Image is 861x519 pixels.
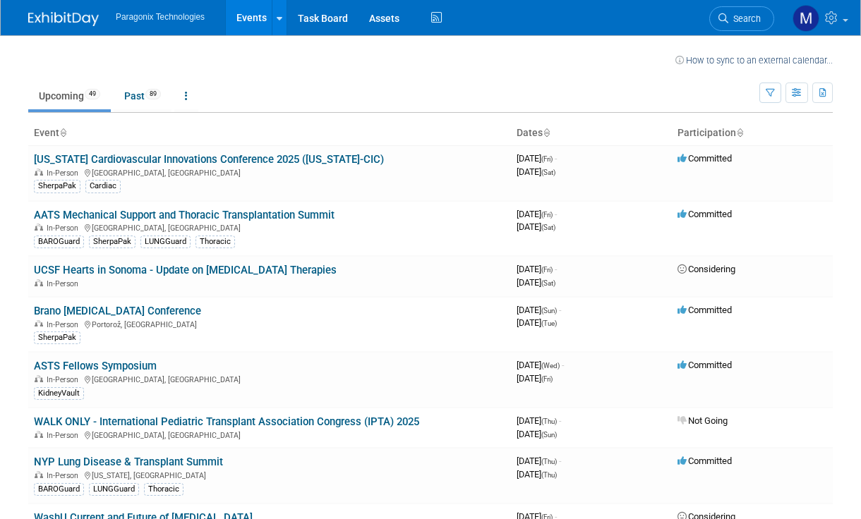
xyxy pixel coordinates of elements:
[675,55,833,66] a: How to sync to an external calendar...
[672,121,833,145] th: Participation
[678,153,732,164] span: Committed
[543,127,550,138] a: Sort by Start Date
[47,471,83,480] span: In-Person
[34,305,201,317] a: Brano [MEDICAL_DATA] Conference
[35,224,43,231] img: In-Person Event
[34,264,337,276] a: UCSF Hearts in Sonoma - Update on [MEDICAL_DATA] Therapies
[517,221,555,232] span: [DATE]
[517,456,561,466] span: [DATE]
[736,127,743,138] a: Sort by Participation Type
[517,305,561,315] span: [DATE]
[140,236,191,248] div: LUNGGuard
[47,431,83,440] span: In-Person
[517,415,561,426] span: [DATE]
[555,209,557,219] span: -
[517,264,557,274] span: [DATE]
[35,169,43,176] img: In-Person Event
[517,317,557,328] span: [DATE]
[145,89,161,99] span: 89
[28,12,99,26] img: ExhibitDay
[555,153,557,164] span: -
[35,471,43,478] img: In-Person Event
[34,456,223,468] a: NYP Lung Disease & Transplant Summit
[709,6,774,31] a: Search
[517,360,564,370] span: [DATE]
[89,236,136,248] div: SherpaPak
[35,279,43,286] img: In-Person Event
[541,155,553,163] span: (Fri)
[34,483,84,496] div: BAROGuard
[34,221,505,233] div: [GEOGRAPHIC_DATA], [GEOGRAPHIC_DATA]
[728,13,761,24] span: Search
[85,89,100,99] span: 49
[89,483,139,496] div: LUNGGuard
[559,456,561,466] span: -
[34,415,419,428] a: WALK ONLY - International Pediatric Transplant Association Congress (IPTA) 2025
[47,375,83,384] span: In-Person
[116,12,205,22] span: Paragonix Technologies
[559,415,561,426] span: -
[517,209,557,219] span: [DATE]
[34,236,84,248] div: BAROGuard
[47,320,83,329] span: In-Person
[34,387,84,400] div: KidneyVault
[34,153,384,166] a: [US_STATE] Cardiovascular Innovations Conference 2025 ([US_STATE]-CIC)
[35,375,43,382] img: In-Person Event
[59,127,66,138] a: Sort by Event Name
[114,83,171,109] a: Past89
[541,279,555,287] span: (Sat)
[517,166,555,177] span: [DATE]
[34,180,80,193] div: SherpaPak
[35,431,43,438] img: In-Person Event
[517,469,557,480] span: [DATE]
[678,415,728,426] span: Not Going
[541,471,557,479] span: (Thu)
[47,279,83,288] span: In-Person
[517,277,555,288] span: [DATE]
[47,169,83,178] span: In-Person
[541,211,553,219] span: (Fri)
[35,320,43,327] img: In-Person Event
[28,121,511,145] th: Event
[517,153,557,164] span: [DATE]
[85,180,121,193] div: Cardiac
[144,483,183,496] div: Thoracic
[541,307,557,315] span: (Sun)
[195,236,235,248] div: Thoracic
[541,266,553,274] span: (Fri)
[511,121,672,145] th: Dates
[34,429,505,440] div: [GEOGRAPHIC_DATA], [GEOGRAPHIC_DATA]
[678,209,732,219] span: Committed
[678,264,735,274] span: Considering
[47,224,83,233] span: In-Person
[541,431,557,439] span: (Sun)
[541,319,557,327] span: (Tue)
[517,429,557,439] span: [DATE]
[541,375,553,383] span: (Fri)
[34,331,80,344] div: SherpaPak
[562,360,564,370] span: -
[34,373,505,384] div: [GEOGRAPHIC_DATA], [GEOGRAPHIC_DATA]
[28,83,111,109] a: Upcoming49
[34,209,335,221] a: AATS Mechanical Support and Thoracic Transplantation Summit
[555,264,557,274] span: -
[541,362,560,370] span: (Wed)
[34,469,505,480] div: [US_STATE], [GEOGRAPHIC_DATA]
[34,360,157,372] a: ASTS Fellows Symposium
[517,373,553,384] span: [DATE]
[793,5,819,32] img: Mary Jacoski
[541,417,557,425] span: (Thu)
[678,456,732,466] span: Committed
[678,360,732,370] span: Committed
[34,166,505,178] div: [GEOGRAPHIC_DATA], [GEOGRAPHIC_DATA]
[559,305,561,315] span: -
[34,318,505,329] div: Portorož, [GEOGRAPHIC_DATA]
[678,305,732,315] span: Committed
[541,224,555,231] span: (Sat)
[541,169,555,176] span: (Sat)
[541,458,557,465] span: (Thu)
